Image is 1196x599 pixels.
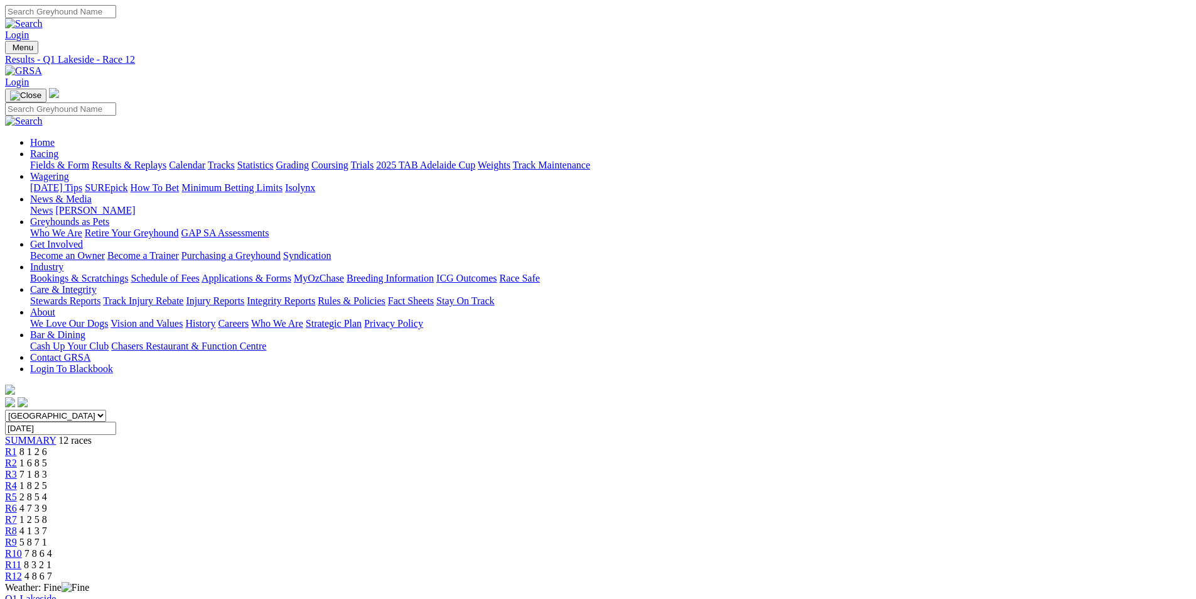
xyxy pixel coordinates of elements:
a: Integrity Reports [247,295,315,306]
a: Home [30,137,55,148]
a: Applications & Forms [202,273,291,283]
a: How To Bet [131,182,180,193]
span: 4 8 6 7 [24,571,52,581]
img: Search [5,18,43,30]
a: Racing [30,148,58,159]
a: Race Safe [499,273,539,283]
span: 7 8 6 4 [24,548,52,559]
a: R7 [5,514,17,525]
a: Bar & Dining [30,329,85,340]
span: 4 1 3 7 [19,525,47,536]
a: Weights [478,160,510,170]
a: Wagering [30,171,69,182]
a: Track Injury Rebate [103,295,183,306]
input: Select date [5,422,116,435]
a: Injury Reports [186,295,244,306]
a: R12 [5,571,22,581]
span: R4 [5,480,17,491]
img: logo-grsa-white.png [5,385,15,395]
a: History [185,318,215,329]
a: R10 [5,548,22,559]
a: Fact Sheets [388,295,434,306]
a: Strategic Plan [306,318,362,329]
img: GRSA [5,65,42,77]
a: SUMMARY [5,435,56,446]
a: News & Media [30,194,92,204]
a: ICG Outcomes [436,273,497,283]
a: R2 [5,458,17,468]
span: R11 [5,559,21,570]
a: Who We Are [30,228,82,238]
button: Toggle navigation [5,41,38,54]
div: Wagering [30,182,1191,194]
a: Calendar [169,160,205,170]
a: Careers [218,318,249,329]
a: Syndication [283,250,331,261]
a: Chasers Restaurant & Function Centre [111,341,266,351]
span: 12 races [58,435,92,446]
a: Industry [30,261,63,272]
span: 8 3 2 1 [24,559,51,570]
a: Greyhounds as Pets [30,216,109,227]
span: 1 2 5 8 [19,514,47,525]
img: twitter.svg [18,397,28,407]
div: About [30,318,1191,329]
a: Get Involved [30,239,83,250]
a: Become an Owner [30,250,105,261]
a: [PERSON_NAME] [55,205,135,216]
img: facebook.svg [5,397,15,407]
span: Weather: Fine [5,582,89,593]
a: Stewards Reports [30,295,100,306]
a: R9 [5,537,17,547]
a: R6 [5,503,17,514]
div: Greyhounds as Pets [30,228,1191,239]
button: Toggle navigation [5,89,46,102]
a: Login [5,30,29,40]
a: GAP SA Assessments [181,228,269,238]
a: About [30,307,55,317]
a: Login [5,77,29,87]
a: Fields & Form [30,160,89,170]
a: Rules & Policies [318,295,385,306]
span: 1 8 2 5 [19,480,47,491]
a: Results & Replays [92,160,166,170]
span: 5 8 7 1 [19,537,47,547]
div: News & Media [30,205,1191,216]
a: R3 [5,469,17,480]
img: Search [5,116,43,127]
a: R5 [5,492,17,502]
a: Privacy Policy [364,318,423,329]
a: [DATE] Tips [30,182,82,193]
a: Stay On Track [436,295,494,306]
a: Purchasing a Greyhound [181,250,281,261]
img: Close [10,91,41,101]
a: Schedule of Fees [131,273,199,283]
a: 2025 TAB Adelaide Cup [376,160,475,170]
a: Coursing [311,160,348,170]
a: R1 [5,446,17,457]
a: Care & Integrity [30,284,97,295]
a: Cash Up Your Club [30,341,109,351]
div: Bar & Dining [30,341,1191,352]
a: Grading [276,160,309,170]
a: MyOzChase [294,273,344,283]
a: SUREpick [85,182,127,193]
a: Retire Your Greyhound [85,228,179,238]
div: Racing [30,160,1191,171]
a: Vision and Values [110,318,183,329]
img: Fine [62,582,89,593]
img: logo-grsa-white.png [49,88,59,98]
a: R8 [5,525,17,536]
a: Isolynx [285,182,315,193]
span: 7 1 8 3 [19,469,47,480]
input: Search [5,102,116,116]
span: Menu [13,43,33,52]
